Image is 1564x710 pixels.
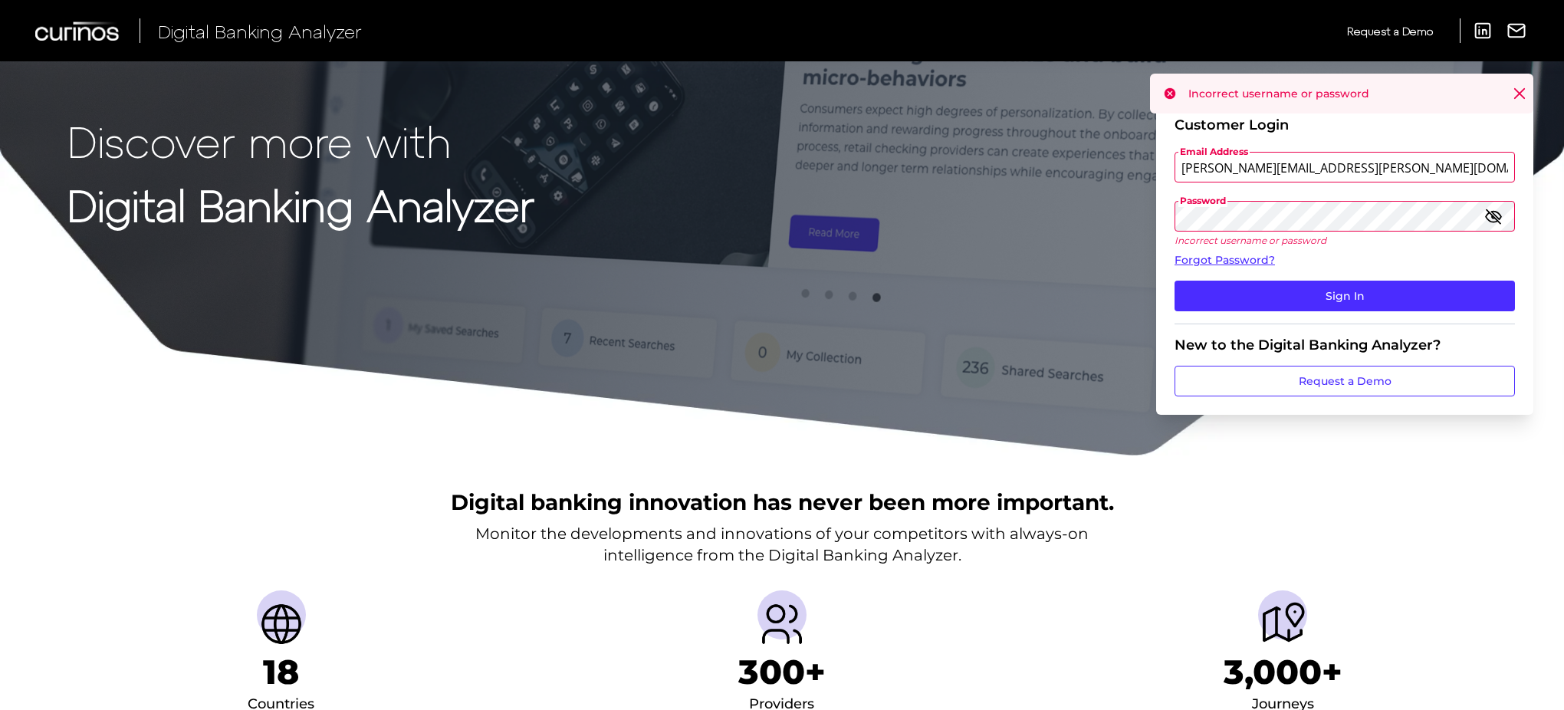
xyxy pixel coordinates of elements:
img: Countries [257,600,306,649]
a: Request a Demo [1347,18,1433,44]
a: Request a Demo [1175,366,1515,396]
p: Incorrect username or password [1175,235,1515,246]
p: Monitor the developments and innovations of your competitors with always-on intelligence from the... [475,523,1089,566]
div: New to the Digital Banking Analyzer? [1175,337,1515,353]
strong: Digital Banking Analyzer [67,179,534,230]
p: Discover more with [67,117,534,165]
button: Sign In [1175,281,1515,311]
img: Curinos [35,21,121,41]
span: Request a Demo [1347,25,1433,38]
span: Password [1178,195,1227,207]
span: Email Address [1178,146,1250,158]
h1: 18 [263,652,299,692]
h2: Digital banking innovation has never been more important. [451,488,1114,517]
img: Providers [757,600,807,649]
span: Digital Banking Analyzer [158,20,362,42]
div: Customer Login [1175,117,1515,133]
div: Incorrect username or password [1150,74,1533,113]
h1: 300+ [738,652,826,692]
img: Journeys [1258,600,1307,649]
h1: 3,000+ [1224,652,1342,692]
a: Forgot Password? [1175,252,1515,268]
